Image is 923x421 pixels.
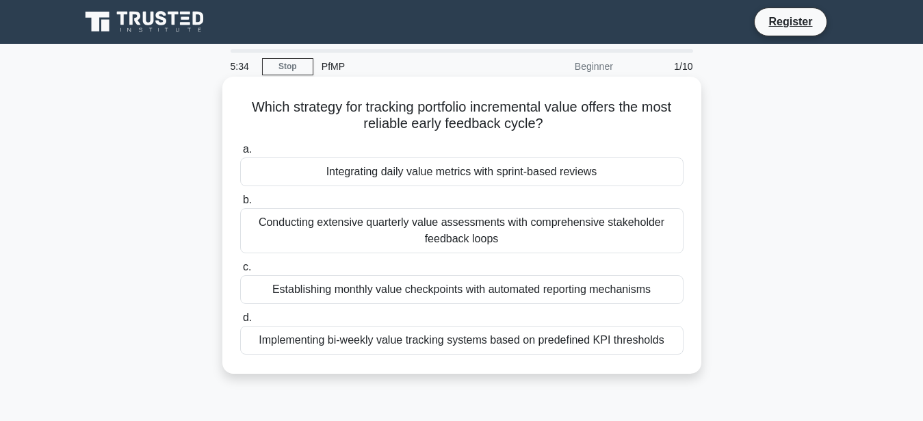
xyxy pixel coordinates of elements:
[222,53,262,80] div: 5:34
[243,143,252,155] span: a.
[760,13,820,30] a: Register
[243,261,251,272] span: c.
[262,58,313,75] a: Stop
[243,194,252,205] span: b.
[240,275,684,304] div: Establishing monthly value checkpoints with automated reporting mechanisms
[243,311,252,323] span: d.
[313,53,502,80] div: PfMP
[621,53,701,80] div: 1/10
[240,208,684,253] div: Conducting extensive quarterly value assessments with comprehensive stakeholder feedback loops
[240,326,684,355] div: Implementing bi-weekly value tracking systems based on predefined KPI thresholds
[239,99,685,133] h5: Which strategy for tracking portfolio incremental value offers the most reliable early feedback c...
[240,157,684,186] div: Integrating daily value metrics with sprint-based reviews
[502,53,621,80] div: Beginner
